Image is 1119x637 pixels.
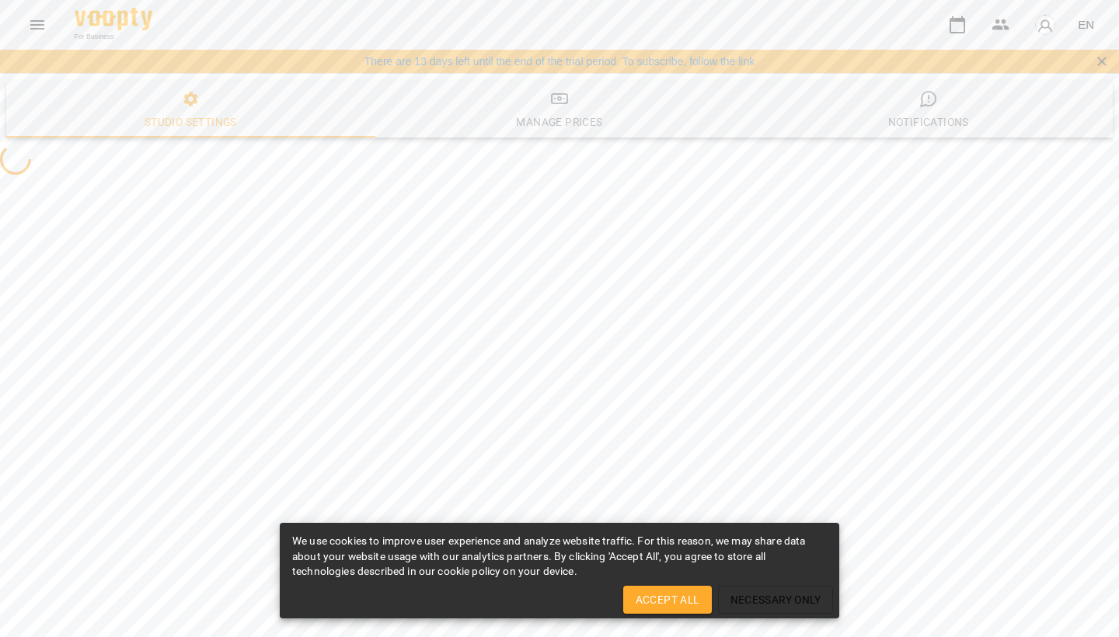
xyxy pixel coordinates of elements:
[888,113,969,131] div: Notifications
[1091,50,1113,72] button: Закрити сповіщення
[75,32,152,42] span: For Business
[75,8,152,30] img: Voopty Logo
[1078,16,1094,33] span: EN
[1034,14,1056,36] img: avatar_s.png
[1072,10,1100,39] button: EN
[19,6,56,44] button: Menu
[516,113,602,131] div: Manage Prices
[145,113,237,131] div: Studio settings
[364,54,755,69] a: There are 13 days left until the end of the trial period. To subscribe, follow the link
